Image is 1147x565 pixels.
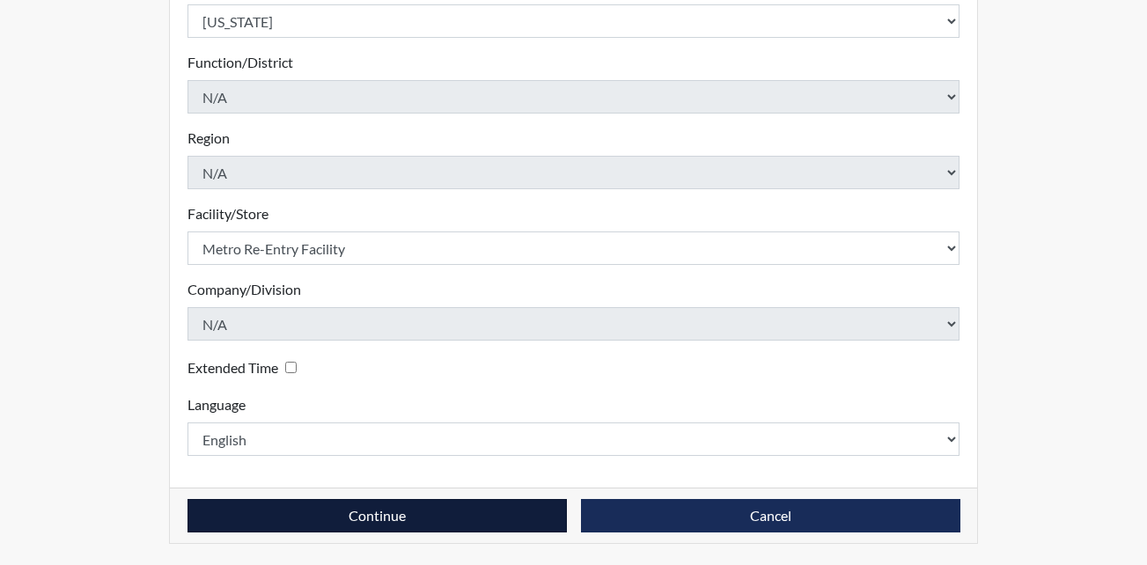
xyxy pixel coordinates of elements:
[187,279,301,300] label: Company/Division
[187,52,293,73] label: Function/District
[187,128,230,149] label: Region
[581,499,960,532] button: Cancel
[187,355,304,380] div: Checking this box will provide the interviewee with an accomodation of extra time to answer each ...
[187,203,268,224] label: Facility/Store
[187,394,246,415] label: Language
[187,499,567,532] button: Continue
[187,357,278,378] label: Extended Time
